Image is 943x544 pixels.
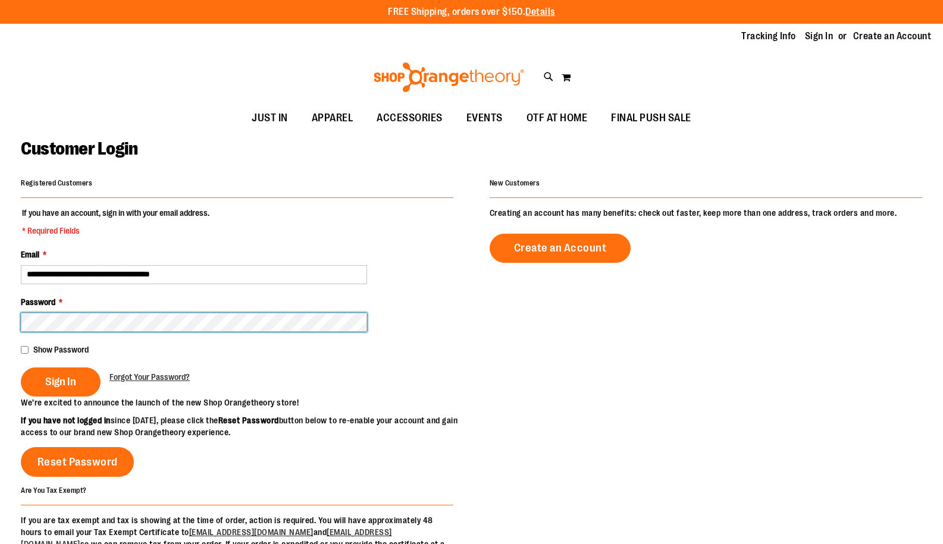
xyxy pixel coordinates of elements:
span: JUST IN [252,105,288,131]
a: Forgot Your Password? [109,371,190,383]
span: Forgot Your Password? [109,372,190,382]
span: * Required Fields [22,225,209,237]
a: Create an Account [853,30,932,43]
p: We’re excited to announce the launch of the new Shop Orangetheory store! [21,397,472,408]
a: Details [525,7,555,17]
span: ACCESSORIES [377,105,443,131]
span: APPAREL [312,105,353,131]
span: OTF AT HOME [527,105,588,131]
p: FREE Shipping, orders over $150. [388,5,555,19]
a: [EMAIL_ADDRESS][DOMAIN_NAME] [189,527,314,537]
img: Shop Orangetheory [372,62,526,92]
a: Reset Password [21,447,134,477]
a: FINAL PUSH SALE [599,105,703,132]
a: OTF AT HOME [515,105,600,132]
p: Creating an account has many benefits: check out faster, keep more than one address, track orders... [490,207,922,219]
a: JUST IN [240,105,300,132]
strong: Are You Tax Exempt? [21,486,87,494]
span: Show Password [33,345,89,354]
span: Reset Password [37,455,118,468]
a: Sign In [805,30,834,43]
span: FINAL PUSH SALE [611,105,691,131]
span: Password [21,297,55,307]
strong: Reset Password [218,416,279,425]
span: Email [21,250,39,259]
a: APPAREL [300,105,365,132]
span: Customer Login [21,139,137,159]
strong: If you have not logged in [21,416,111,425]
a: Tracking Info [741,30,796,43]
strong: Registered Customers [21,179,92,187]
span: Sign In [45,375,76,388]
span: Create an Account [514,241,607,254]
button: Sign In [21,367,101,397]
strong: New Customers [490,179,540,187]
legend: If you have an account, sign in with your email address. [21,207,211,237]
a: ACCESSORIES [365,105,455,132]
a: EVENTS [455,105,515,132]
p: since [DATE], please click the button below to re-enable your account and gain access to our bran... [21,414,472,438]
span: EVENTS [466,105,503,131]
a: Create an Account [490,234,631,263]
